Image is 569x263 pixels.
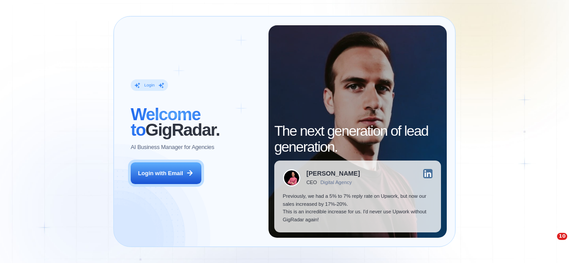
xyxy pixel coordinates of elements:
p: Previously, we had a 5% to 7% reply rate on Upwork, but now our sales increased by 17%-20%. This ... [283,192,433,224]
div: Digital Agency [321,180,352,185]
p: AI Business Manager for Agencies [131,143,214,151]
h2: ‍ GigRadar. [131,106,260,137]
div: [PERSON_NAME] [306,170,360,177]
iframe: Intercom live chat [539,233,560,254]
button: Login with Email [131,162,201,184]
h2: The next generation of lead generation. [274,123,441,154]
div: CEO [306,180,317,185]
div: Login with Email [138,169,183,177]
span: 10 [557,233,567,240]
div: Login [144,82,155,88]
span: Welcome to [131,105,200,139]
